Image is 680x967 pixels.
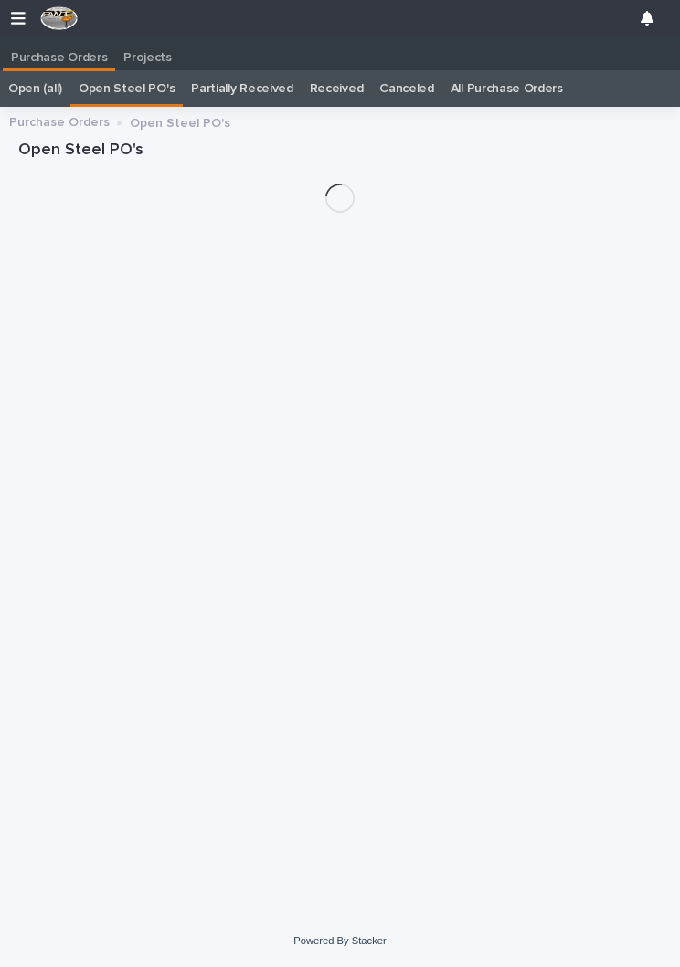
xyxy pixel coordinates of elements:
a: Open (all) [8,70,62,107]
a: Canceled [379,70,434,107]
a: Purchase Orders [9,110,110,131]
h1: Open Steel PO's [18,140,662,162]
p: Projects [123,37,172,66]
a: Open Steel PO's [79,70,175,107]
a: Partially Received [191,70,292,107]
a: Purchase Orders [3,37,115,68]
a: Received [310,70,364,107]
img: F4NWVRlRhyjtPQOJfFs5 [40,6,79,30]
p: Open Steel PO's [130,111,230,131]
a: Powered By Stacker [293,935,386,946]
p: Purchase Orders [11,37,107,66]
a: Projects [115,37,180,71]
a: All Purchase Orders [451,70,563,107]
